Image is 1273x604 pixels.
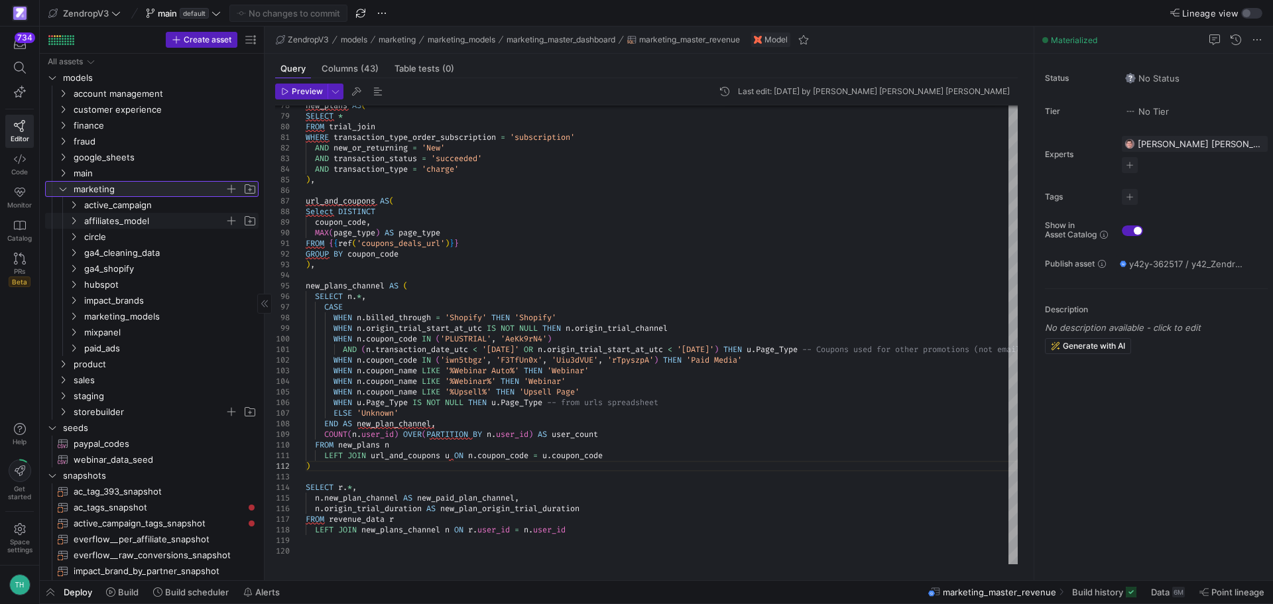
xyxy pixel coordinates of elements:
[74,452,243,467] span: webinar_data_seed​​​​​​
[11,135,29,143] span: Editor
[84,293,257,308] span: impact_brands
[501,333,547,344] span: 'AeKk9rN4'
[424,32,499,48] button: marketing_models
[375,227,380,238] span: )
[310,259,315,270] span: ,
[315,227,329,238] span: MAX
[15,32,35,43] div: 734
[751,344,756,355] span: .
[422,355,431,365] span: IN
[275,111,290,121] div: 79
[9,276,30,287] span: Beta
[324,302,343,312] span: CASE
[375,32,419,48] button: marketing
[143,5,224,22] button: maindefault
[1151,587,1170,597] span: Data
[45,229,259,245] div: Press SPACE to select this row.
[747,344,751,355] span: u
[333,153,417,164] span: transaction_status
[501,323,515,333] span: NOT
[607,355,654,365] span: 'rTpyszpA'
[306,196,375,206] span: url_and_coupons
[440,333,491,344] span: 'PLUSTRIAL'
[275,174,290,185] div: 85
[333,355,352,365] span: WHEN
[1193,581,1270,603] button: Point lineage
[7,201,32,209] span: Monitor
[379,35,416,44] span: marketing
[275,344,290,355] div: 101
[570,323,575,333] span: .
[45,133,259,149] div: Press SPACE to select this row.
[14,267,25,275] span: PRs
[74,389,257,404] span: staging
[7,234,32,242] span: Catalog
[13,7,27,20] img: https://storage.googleapis.com/y42-prod-data-exchange/images/qZXOSqkTtPuVcXVzF40oUlM07HVTwZXfPK0U...
[7,538,32,554] span: Space settings
[552,355,598,365] span: 'Uiu3dVUE'
[668,344,672,355] span: <
[1172,587,1185,597] div: 6M
[292,87,323,96] span: Preview
[566,323,570,333] span: n
[389,280,398,291] span: AS
[366,365,417,376] span: coupon_name
[5,454,34,506] button: Getstarted
[361,365,366,376] span: .
[273,32,332,48] button: ZendropV3
[315,217,366,227] span: coupon_code
[45,499,259,515] a: ac_tags_snapshot​​​​​​​
[445,365,519,376] span: '%Webinar Auto%'
[45,165,259,181] div: Press SPACE to select this row.
[275,217,290,227] div: 89
[1125,106,1169,117] span: No Tier
[1045,221,1097,239] span: Show in Asset Catalog
[118,587,139,597] span: Build
[507,35,615,44] span: marketing_master_dashboard
[74,548,243,563] span: everflow__raw_conversions_snapshot​​​​​​​
[63,70,257,86] span: models
[1045,305,1268,314] p: Description
[315,164,329,174] span: AND
[84,309,257,324] span: marketing_models
[361,333,366,344] span: .
[361,323,366,333] span: .
[398,227,440,238] span: page_type
[275,143,290,153] div: 82
[357,312,361,323] span: n
[5,32,34,56] button: 734
[45,54,259,70] div: Press SPACE to select this row.
[84,245,257,261] span: ga4_cleaning_data
[1045,192,1111,202] span: Tags
[357,238,445,249] span: 'coupons_deals_url'
[357,355,361,365] span: n
[45,197,259,213] div: Press SPACE to select this row.
[333,132,496,143] span: transaction_type_order_subscription
[366,333,417,344] span: coupon_code
[84,261,257,276] span: ga4_shopify
[45,276,259,292] div: Press SPACE to select this row.
[1045,107,1111,116] span: Tier
[385,227,394,238] span: AS
[275,333,290,344] div: 100
[510,132,575,143] span: 'subscription'
[5,115,34,148] a: Editor
[1125,73,1180,84] span: No Status
[598,355,603,365] span: ,
[275,164,290,174] div: 84
[45,101,259,117] div: Press SPACE to select this row.
[84,198,257,213] span: active_campaign
[333,333,352,344] span: WHEN
[275,302,290,312] div: 97
[11,168,28,176] span: Code
[366,344,371,355] span: n
[366,323,482,333] span: origin_trial_start_at_utc
[275,365,290,376] div: 103
[100,581,145,603] button: Build
[524,344,533,355] span: OR
[1125,73,1136,84] img: No status
[482,344,519,355] span: '[DATE]'
[5,214,34,247] a: Catalog
[723,344,742,355] span: THEN
[333,312,352,323] span: WHEN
